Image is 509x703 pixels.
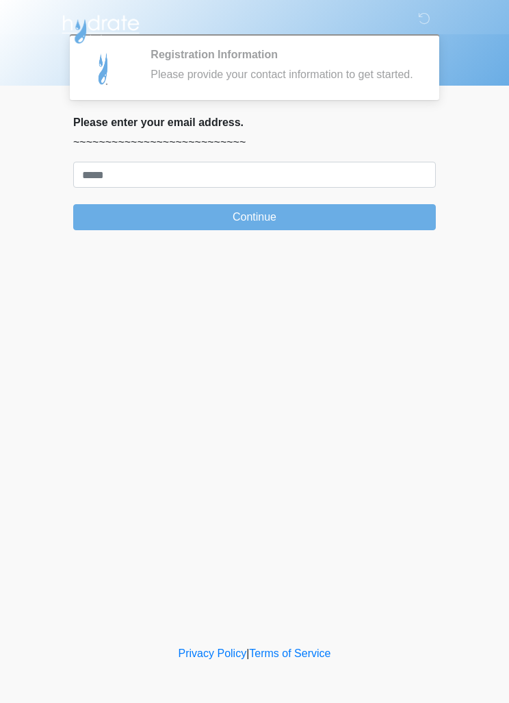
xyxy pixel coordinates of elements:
button: Continue [73,204,436,230]
a: Privacy Policy [179,647,247,659]
h2: Please enter your email address. [73,116,436,129]
a: | [246,647,249,659]
div: Please provide your contact information to get started. [151,66,415,83]
a: Terms of Service [249,647,330,659]
img: Hydrate IV Bar - Chandler Logo [60,10,142,45]
p: ~~~~~~~~~~~~~~~~~~~~~~~~~~~ [73,134,436,151]
img: Agent Avatar [83,48,125,89]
